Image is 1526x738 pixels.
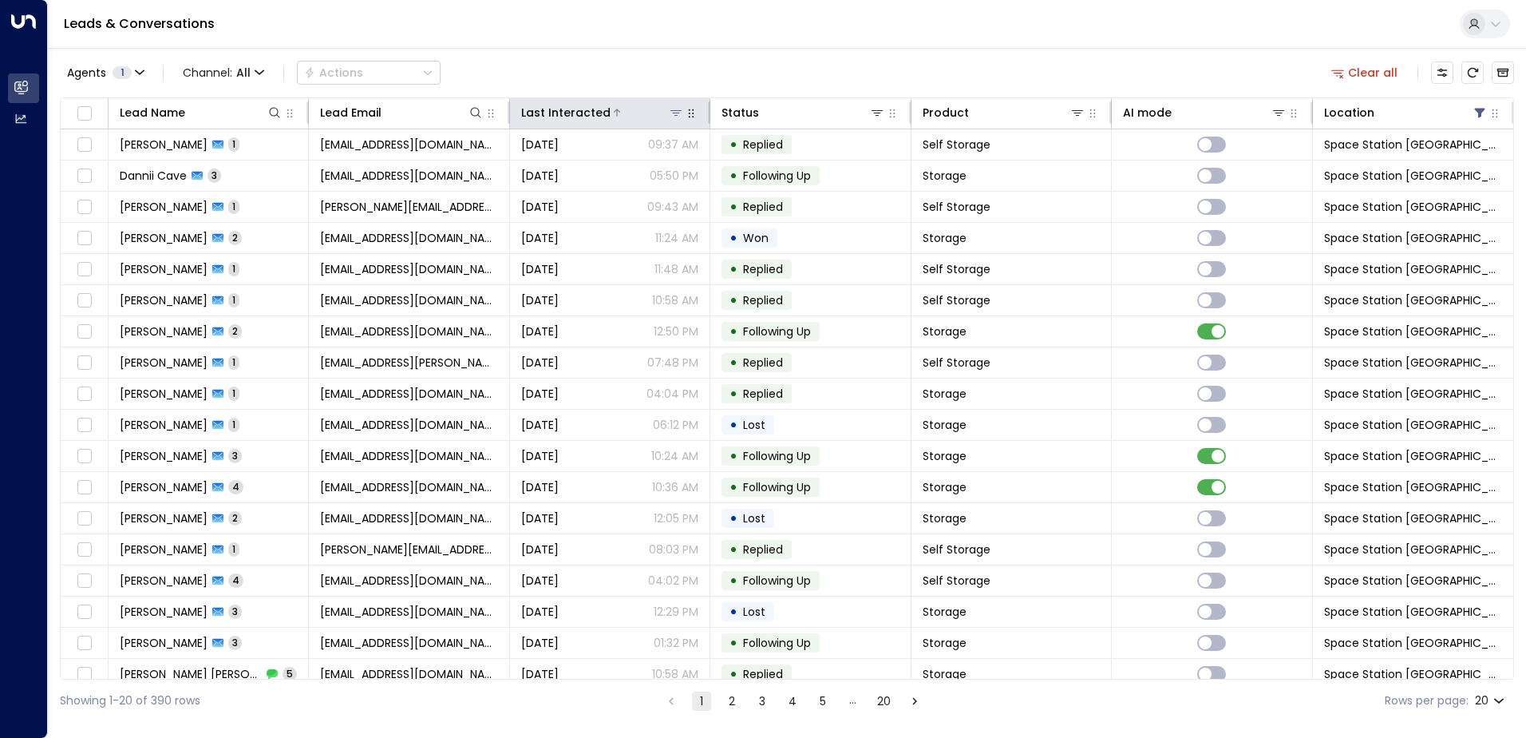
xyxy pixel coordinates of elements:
span: Toggle select row [74,665,94,684]
span: Barry Sullivan [120,604,208,620]
span: Space Station Doncaster [1324,386,1502,402]
p: 12:50 PM [654,323,698,339]
span: Storage [923,230,967,246]
span: 3 [228,636,242,649]
div: • [729,567,737,594]
span: ferenca19@icloud.com [320,510,497,526]
span: Lewis Ford [120,542,208,557]
span: Toggle select row [74,540,94,560]
span: May 20, 2025 [521,137,559,153]
span: 3 [228,605,242,618]
span: Toggle select row [74,228,94,248]
span: Jun 19, 2025 [521,635,559,651]
span: jbpsn92@gmail.com [320,635,497,651]
span: Storage [923,604,967,620]
p: 10:24 AM [651,448,698,464]
div: … [844,692,863,711]
span: Jul 09, 2025 [521,417,559,433]
span: Rebecca Ackroyd [120,386,208,402]
span: May 13, 2025 [521,292,559,308]
span: Agents [67,67,106,78]
span: Toggle select row [74,291,94,311]
div: Status [721,103,884,122]
span: Toggle select row [74,260,94,280]
button: Go to page 2 [722,692,741,711]
span: Sarah Richardson [120,323,208,339]
span: Aug 07, 2025 [521,604,559,620]
span: Radek Oracko [120,510,208,526]
span: Joshua Bailey [120,635,208,651]
span: Self Storage [923,292,990,308]
span: 1 [228,200,239,213]
span: 2 [228,511,242,525]
span: 1 [228,137,239,151]
span: Toggle select row [74,415,94,435]
span: Following Up [743,635,811,651]
span: 3 [208,169,221,182]
span: Storage [923,510,967,526]
div: • [729,287,737,314]
span: Following Up [743,168,811,184]
span: Space Station Doncaster [1324,479,1502,495]
span: callumreid791@gmail.com [320,479,497,495]
span: Toggle select row [74,509,94,529]
span: Toggle select row [74,633,94,653]
div: • [729,411,737,438]
span: chilcombe@duck.com [320,604,497,620]
div: Lead Name [120,103,283,122]
p: 11:24 AM [655,230,698,246]
span: Following Up [743,479,811,495]
span: lewis.ford89@gmail.com [320,542,497,557]
span: May 13, 2025 [521,355,559,371]
div: Last Interacted [521,103,611,122]
div: Button group with a nested menu [297,61,441,85]
span: Toggle select row [74,571,94,591]
span: Space Station Doncaster [1324,199,1502,215]
span: emmacharlie2003@gmail.com [320,417,497,433]
span: sarahkatykenna@gmail.com [320,323,497,339]
span: Storage [923,168,967,184]
span: 1 [228,387,239,400]
span: Toggle select row [74,602,94,622]
span: Laura Willis [120,230,208,246]
span: Callum Reid [120,479,208,495]
span: Toggle select row [74,446,94,466]
span: Replied [743,261,783,277]
span: Jun 13, 2025 [521,168,559,184]
span: Space Station Doncaster [1324,137,1502,153]
span: laura_21791@hotmail.co.uk [320,230,497,246]
span: Self Storage [923,261,990,277]
span: Storage [923,323,967,339]
p: 09:43 AM [647,199,698,215]
span: Following Up [743,323,811,339]
span: Space Station Doncaster [1324,542,1502,557]
span: Storage [923,448,967,464]
span: 1 [113,66,132,79]
span: Storage [923,417,967,433]
a: Leads & Conversations [64,14,215,33]
span: Dannii Cave [120,168,187,184]
span: michaelahoshang45@gmail.com [320,666,497,682]
div: Lead Name [120,103,185,122]
button: Go to next page [905,692,924,711]
span: sallydonnelly2@gmail.com [320,573,497,589]
p: 07:48 PM [647,355,698,371]
div: Product [923,103,969,122]
span: Won [743,230,769,246]
div: • [729,661,737,688]
span: 4 [228,480,243,494]
button: Agents1 [60,61,150,84]
div: • [729,349,737,376]
span: Following Up [743,573,811,589]
span: Toggle select row [74,384,94,404]
span: 3 [228,449,242,462]
span: Storage [923,479,967,495]
span: 5 [283,667,297,680]
div: Last Interacted [521,103,684,122]
span: Rebecca Ackroyd [120,292,208,308]
div: AI mode [1123,103,1172,122]
span: Space Station Doncaster [1324,261,1502,277]
div: • [729,598,737,625]
span: Jul 23, 2025 [521,448,559,464]
button: Go to page 3 [753,692,772,711]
